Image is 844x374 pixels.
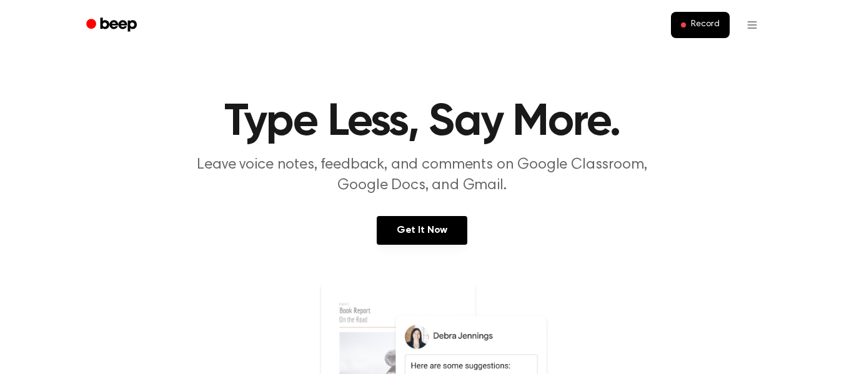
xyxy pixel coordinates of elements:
a: Get It Now [377,216,467,245]
h1: Type Less, Say More. [102,100,742,145]
a: Beep [77,13,148,37]
p: Leave voice notes, feedback, and comments on Google Classroom, Google Docs, and Gmail. [182,155,662,196]
span: Record [691,19,719,31]
button: Record [671,12,729,38]
button: Open menu [737,10,767,40]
